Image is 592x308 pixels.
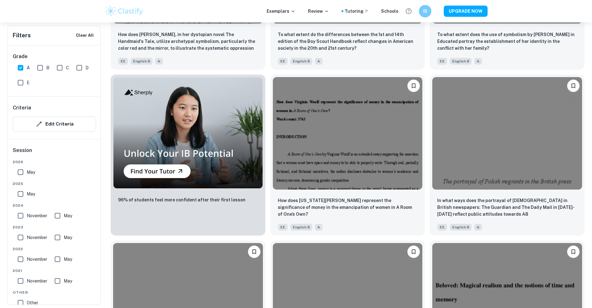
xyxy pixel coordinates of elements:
[407,80,420,92] button: Bookmark
[450,58,472,65] span: English B
[131,58,153,65] span: English B
[13,246,96,252] span: 2022
[432,77,582,189] img: English B EE example thumbnail: In what ways does the portrayal of Poles
[273,77,423,189] img: English B EE example thumbnail: How does Virginia Woolf represent the si
[290,224,312,231] span: English B
[13,159,96,165] span: 2026
[27,256,47,263] span: November
[430,75,585,235] a: BookmarkIn what ways does the portrayal of Poles in British newspapers: The Guardian and The Dail...
[46,64,49,71] span: B
[567,80,580,92] button: Bookmark
[381,8,398,15] a: Schools
[13,203,96,208] span: 2024
[118,58,128,65] span: EE
[118,196,246,203] p: 96% of students feel more confident after their first lesson
[13,31,31,40] h6: Filters
[64,256,72,263] span: May
[13,53,96,60] h6: Grade
[85,64,89,71] span: D
[315,224,323,231] span: A
[403,6,414,16] button: Help and Feedback
[267,8,296,15] p: Exemplars
[450,224,472,231] span: English B
[27,79,30,86] span: E
[13,290,96,295] span: Other
[13,181,96,186] span: 2025
[27,278,47,284] span: November
[13,224,96,230] span: 2023
[437,197,577,218] p: In what ways does the portrayal of Poles in British newspapers: The Guardian and The Daily Mail i...
[13,104,31,112] h6: Criteria
[315,58,323,65] span: A
[278,58,288,65] span: EE
[118,31,258,52] p: How does Margaret Atwood, in her dystopian novel The Handmaid's Tale, utilize archetypal symbolis...
[345,8,369,15] a: Tutoring
[474,224,482,231] span: A
[567,246,580,258] button: Bookmark
[64,234,72,241] span: May
[64,278,72,284] span: May
[27,191,35,197] span: May
[111,75,265,235] a: Thumbnail96% of students feel more confident after their first lesson
[278,31,418,52] p: To what extent do the differences between the 1st and 14th edition of the Boy Scout Handbook refl...
[13,147,96,159] h6: Session
[421,8,429,15] h6: IB
[419,5,431,17] button: IB
[444,6,488,17] button: UPGRADE NOW
[270,75,425,235] a: BookmarkHow does Virginia Woolf represent the significance of money in the emancipation of women ...
[74,31,95,40] button: Clear All
[66,64,69,71] span: C
[278,197,418,218] p: How does Virginia Woolf represent the significance of money in the emancipation of women in A Roo...
[13,117,96,131] button: Edit Criteria
[437,31,577,52] p: To what extent does the use of symbolism by Tara Westover in Educated portray the establishment o...
[474,58,482,65] span: A
[27,64,30,71] span: A
[290,58,312,65] span: English B
[437,58,447,65] span: EE
[27,299,38,306] span: Other
[308,8,329,15] p: Review
[105,5,144,17] img: Clastify logo
[155,58,163,65] span: A
[13,268,96,274] span: 2021
[407,246,420,258] button: Bookmark
[437,224,447,231] span: EE
[27,169,35,176] span: May
[27,212,47,219] span: November
[27,234,47,241] span: November
[64,212,72,219] span: May
[248,246,260,258] button: Bookmark
[113,77,263,188] img: Thumbnail
[278,224,288,231] span: EE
